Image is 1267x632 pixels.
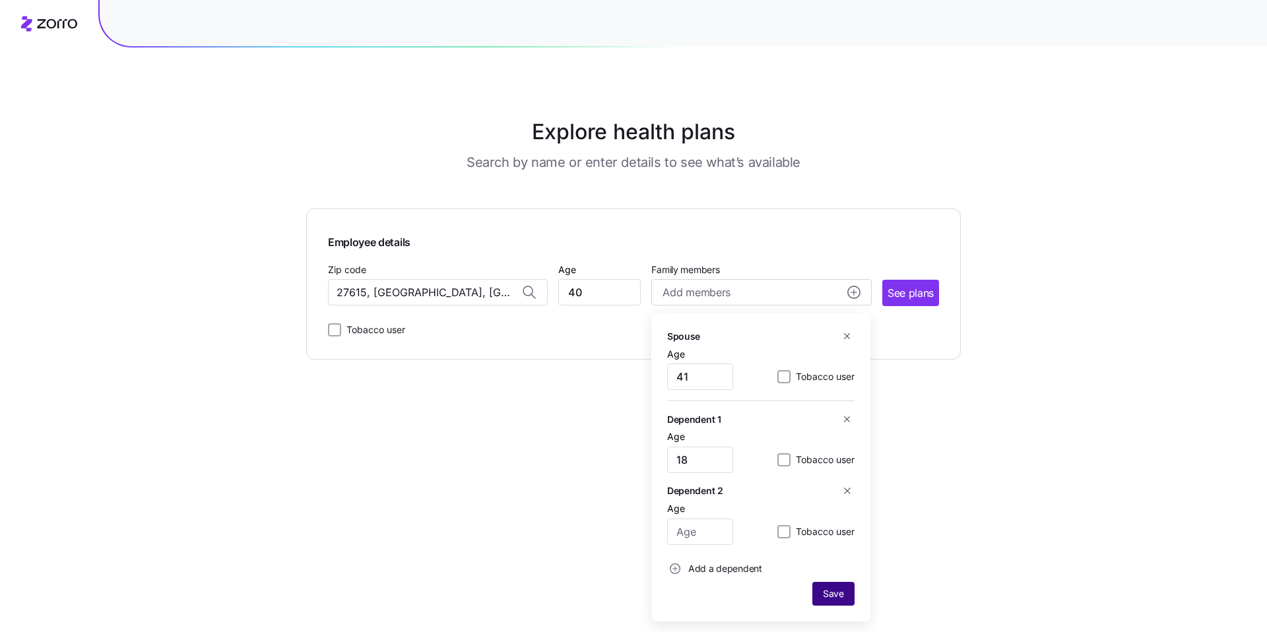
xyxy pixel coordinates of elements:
span: See plans [888,285,934,301]
button: Add a dependent [667,555,762,582]
button: Save [812,582,855,606]
h5: Dependent 1 [667,412,721,426]
h1: Explore health plans [339,116,928,148]
input: Age [558,279,641,305]
svg: add icon [847,286,861,299]
button: Add membersadd icon [651,279,871,305]
span: Add members [663,284,730,301]
input: Age [667,519,733,545]
h5: Dependent 2 [667,484,723,497]
button: See plans [882,280,939,306]
label: Age [667,347,685,362]
svg: add icon [670,563,680,574]
label: Age [667,501,685,516]
h5: Spouse [667,329,700,343]
input: Age [667,363,733,390]
label: Tobacco user [791,452,855,468]
label: Tobacco user [341,322,405,338]
label: Tobacco user [791,524,855,540]
span: Save [823,587,844,600]
input: Zip code [328,279,548,305]
span: Add a dependent [688,562,762,575]
label: Zip code [328,263,366,277]
span: Family members [651,263,871,276]
label: Tobacco user [791,369,855,385]
span: Employee details [328,230,939,251]
h3: Search by name or enter details to see what’s available [467,153,800,172]
label: Age [558,263,576,277]
div: Add membersadd icon [651,313,870,621]
label: Age [667,429,685,444]
input: Age [667,447,733,473]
